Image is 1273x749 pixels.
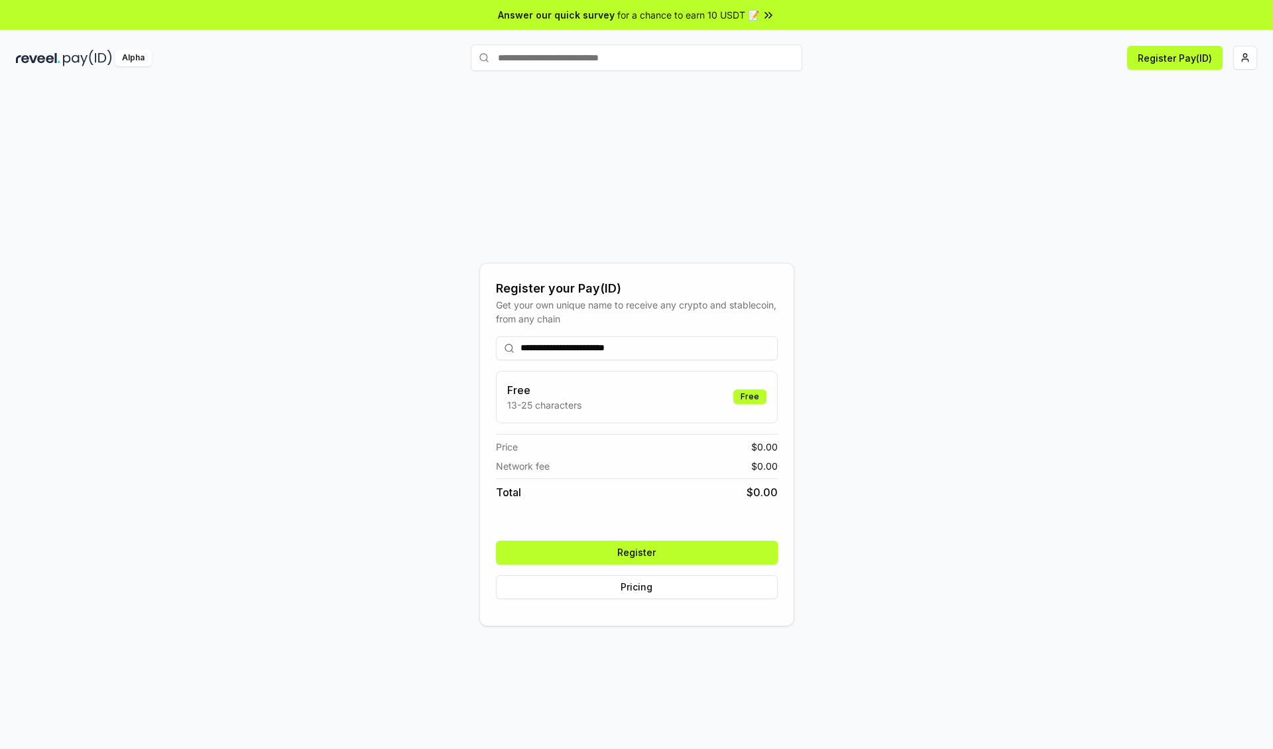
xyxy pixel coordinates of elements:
[617,8,759,22] span: for a chance to earn 10 USDT 📝
[496,575,778,599] button: Pricing
[751,440,778,454] span: $ 0.00
[496,484,521,500] span: Total
[751,459,778,473] span: $ 0.00
[496,440,518,454] span: Price
[507,382,581,398] h3: Free
[115,50,152,66] div: Alpha
[496,459,550,473] span: Network fee
[16,50,60,66] img: reveel_dark
[496,279,778,298] div: Register your Pay(ID)
[496,298,778,326] div: Get your own unique name to receive any crypto and stablecoin, from any chain
[507,398,581,412] p: 13-25 characters
[63,50,112,66] img: pay_id
[1127,46,1223,70] button: Register Pay(ID)
[747,484,778,500] span: $ 0.00
[496,541,778,565] button: Register
[733,389,766,404] div: Free
[498,8,615,22] span: Answer our quick survey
